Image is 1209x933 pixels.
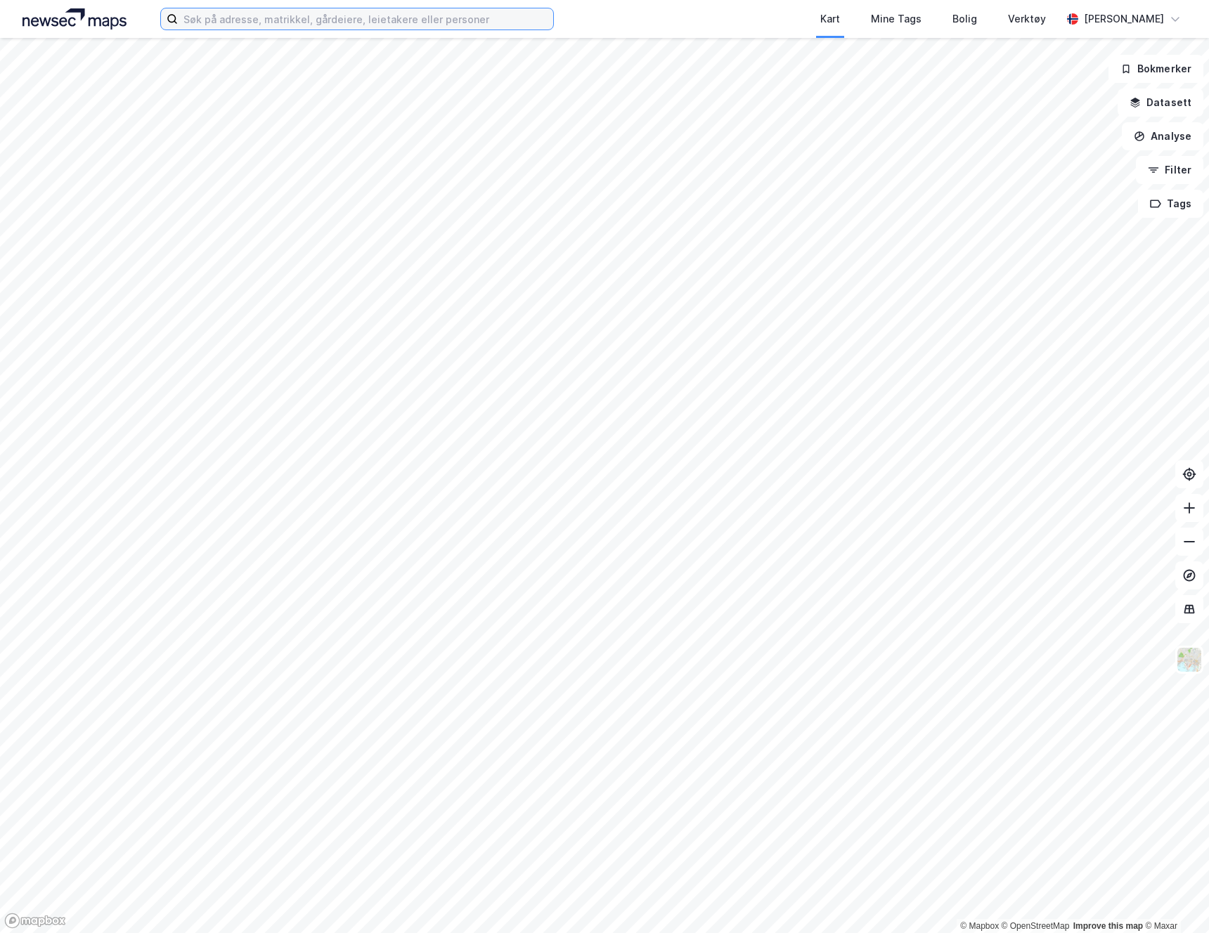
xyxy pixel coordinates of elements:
[4,913,66,929] a: Mapbox homepage
[820,11,840,27] div: Kart
[1073,921,1143,931] a: Improve this map
[871,11,922,27] div: Mine Tags
[178,8,553,30] input: Søk på adresse, matrikkel, gårdeiere, leietakere eller personer
[1136,156,1203,184] button: Filter
[1139,866,1209,933] iframe: Chat Widget
[1138,190,1203,218] button: Tags
[1176,646,1203,673] img: Z
[1108,55,1203,83] button: Bokmerker
[1139,866,1209,933] div: Kontrollprogram for chat
[1122,122,1203,150] button: Analyse
[22,8,127,30] img: logo.a4113a55bc3d86da70a041830d287a7e.svg
[952,11,977,27] div: Bolig
[960,921,999,931] a: Mapbox
[1118,89,1203,117] button: Datasett
[1084,11,1164,27] div: [PERSON_NAME]
[1008,11,1046,27] div: Verktøy
[1002,921,1070,931] a: OpenStreetMap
